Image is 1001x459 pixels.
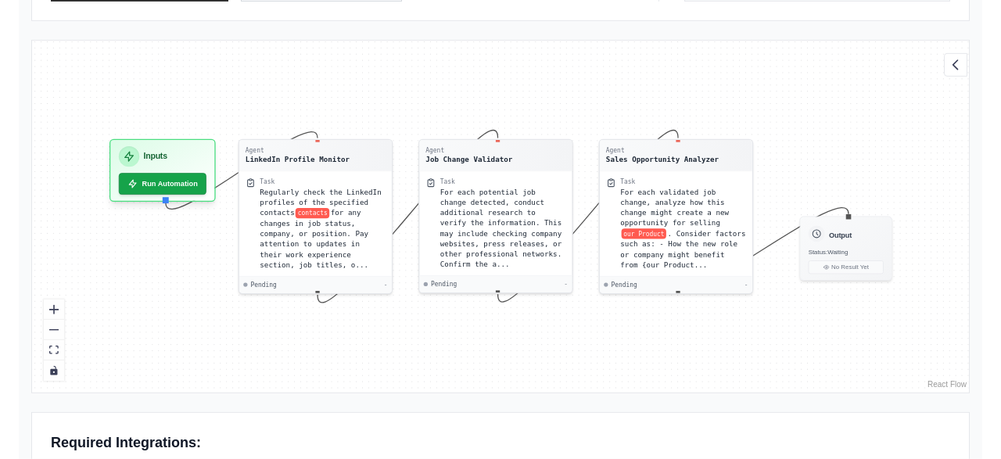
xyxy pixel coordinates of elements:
[620,188,729,228] span: For each validated job change, analyze how this change might create a new opportunity for selling
[599,139,754,294] div: AgentSales Opportunity AnalyzerTaskFor each validated job change, analyze how this change might c...
[606,155,719,165] div: Sales Opportunity Analyzer
[246,155,350,165] div: LinkedIn Profile Monitor
[498,131,678,303] g: Edge from 8885426418b5bb65ab21da0765c5ed8b to 2ec5f8169e2cf2efc9cfc9d6c81aefa0
[44,360,64,381] button: toggle interactivity
[622,229,667,239] span: our Product
[425,146,512,155] div: Agent
[119,174,206,195] button: Run Automation
[606,146,719,155] div: Agent
[744,281,748,289] div: -
[440,187,566,269] div: For each potential job change detected, conduct additional research to verify the information. Th...
[44,340,64,360] button: fit view
[440,178,455,187] div: Task
[51,432,950,455] p: Required Integrations:
[611,281,637,289] span: Pending
[166,132,318,210] g: Edge from inputsNode to 80189088dbb51713f78f9d5124aae679
[44,299,64,320] button: zoom in
[418,139,573,294] div: AgentJob Change ValidatorTaskFor each potential job change detected, conduct additional research ...
[109,139,216,202] div: InputsRun Automation
[440,188,561,269] span: For each potential job change detected, conduct additional research to verify the information. Th...
[384,281,388,289] div: -
[44,320,64,340] button: zoom out
[620,178,635,187] div: Task
[260,188,381,217] span: Regularly check the LinkedIn profiles of the specified contacts
[809,249,849,256] span: Status: Waiting
[425,155,512,165] div: Job Change Validator
[246,146,350,155] div: Agent
[260,178,274,187] div: Task
[678,208,849,291] g: Edge from 2ec5f8169e2cf2efc9cfc9d6c81aefa0 to outputNode
[260,187,386,270] div: Regularly check the LinkedIn profiles of the specified contacts {contacts} for any changes in job...
[829,231,852,241] h3: Output
[318,131,497,303] g: Edge from 80189088dbb51713f78f9d5124aae679 to 8885426418b5bb65ab21da0765c5ed8b
[799,217,892,281] div: OutputStatus:WaitingNo Result Yet
[620,229,745,269] span: . Consider factors such as: - How the new role or company might benefit from {our Product...
[923,384,1001,459] iframe: Chat Widget
[431,281,457,289] span: Pending
[296,208,329,218] span: contacts
[143,151,167,163] h3: Inputs
[44,299,64,381] div: React Flow controls
[564,281,568,289] div: -
[620,187,746,270] div: For each validated job change, analyze how this change might create a new opportunity for selling...
[927,380,967,389] a: React Flow attribution
[250,281,276,289] span: Pending
[809,261,884,274] button: No Result Yet
[239,139,393,294] div: AgentLinkedIn Profile MonitorTaskRegularly check the LinkedIn profiles of the specified contactsc...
